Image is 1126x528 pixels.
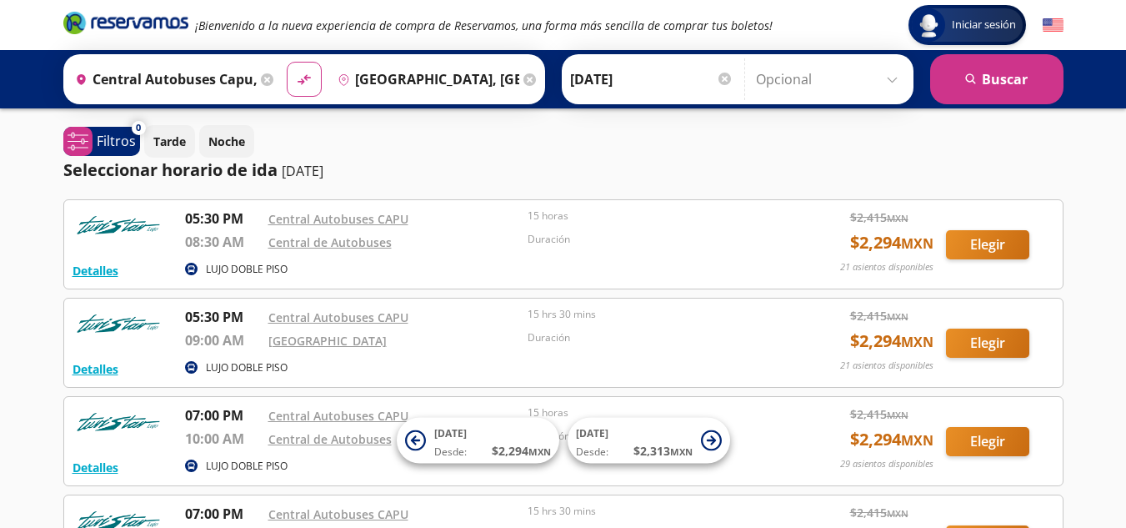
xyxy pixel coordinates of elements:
small: MXN [887,507,908,520]
a: Central de Autobuses [268,234,392,250]
small: MXN [887,409,908,421]
p: 21 asientos disponibles [840,359,933,373]
p: [DATE] [282,161,323,181]
p: 15 horas [528,209,779,224]
button: Noche [199,125,254,158]
a: Central Autobuses CAPU [268,408,408,424]
a: Central de Autobuses [268,431,392,447]
span: $ 2,294 [850,230,933,255]
span: 0 [136,121,141,135]
button: Elegir [946,427,1029,456]
p: 15 hrs 30 mins [528,504,779,519]
button: [DATE]Desde:$2,313MXN [568,418,730,464]
a: Central Autobuses CAPU [268,506,408,522]
p: LUJO DOBLE PISO [206,459,288,474]
img: RESERVAMOS [73,405,164,439]
p: LUJO DOBLE PISO [206,262,288,277]
span: Desde: [434,445,467,460]
small: MXN [670,445,693,458]
a: [GEOGRAPHIC_DATA] [268,333,387,349]
span: [DATE] [576,426,608,440]
input: Buscar Origen [68,58,257,100]
p: Filtros [97,131,136,151]
span: $ 2,415 [850,405,908,423]
span: $ 2,294 [850,329,933,354]
i: Brand Logo [63,10,188,35]
span: Desde: [576,445,608,460]
small: MXN [887,212,908,224]
span: Iniciar sesión [945,17,1023,33]
p: 29 asientos disponibles [840,457,933,471]
p: 15 horas [528,405,779,420]
small: MXN [528,445,551,458]
p: 05:30 PM [185,209,260,229]
em: ¡Bienvenido a la nueva experiencia de compra de Reservamos, una forma más sencilla de comprar tus... [195,18,773,33]
input: Elegir Fecha [570,58,733,100]
button: 0Filtros [63,127,140,156]
span: $ 2,294 [492,442,551,460]
button: Detalles [73,262,118,279]
img: RESERVAMOS [73,307,164,340]
a: Central Autobuses CAPU [268,309,408,325]
p: 07:00 PM [185,504,260,524]
p: Tarde [153,133,186,150]
button: Tarde [144,125,195,158]
p: 15 hrs 30 mins [528,307,779,322]
button: Detalles [73,459,118,476]
p: 05:30 PM [185,307,260,327]
p: Seleccionar horario de ida [63,158,278,183]
a: Brand Logo [63,10,188,40]
a: Central Autobuses CAPU [268,211,408,227]
small: MXN [901,431,933,450]
input: Opcional [756,58,905,100]
span: $ 2,294 [850,427,933,452]
p: Noche [208,133,245,150]
p: 09:00 AM [185,330,260,350]
p: Duración [528,232,779,247]
p: 10:00 AM [185,429,260,449]
span: $ 2,415 [850,307,908,324]
button: [DATE]Desde:$2,294MXN [397,418,559,464]
small: MXN [887,310,908,323]
button: Elegir [946,329,1029,358]
button: English [1043,15,1063,36]
small: MXN [901,234,933,253]
button: Detalles [73,360,118,378]
span: [DATE] [434,426,467,440]
small: MXN [901,333,933,351]
span: $ 2,415 [850,209,908,226]
input: Buscar Destino [331,58,519,100]
button: Buscar [930,54,1063,104]
p: Duración [528,330,779,345]
p: 21 asientos disponibles [840,260,933,274]
p: LUJO DOBLE PISO [206,360,288,375]
p: 07:00 PM [185,405,260,425]
span: $ 2,415 [850,504,908,521]
p: 08:30 AM [185,232,260,252]
img: RESERVAMOS [73,209,164,242]
span: $ 2,313 [633,442,693,460]
button: Elegir [946,230,1029,259]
